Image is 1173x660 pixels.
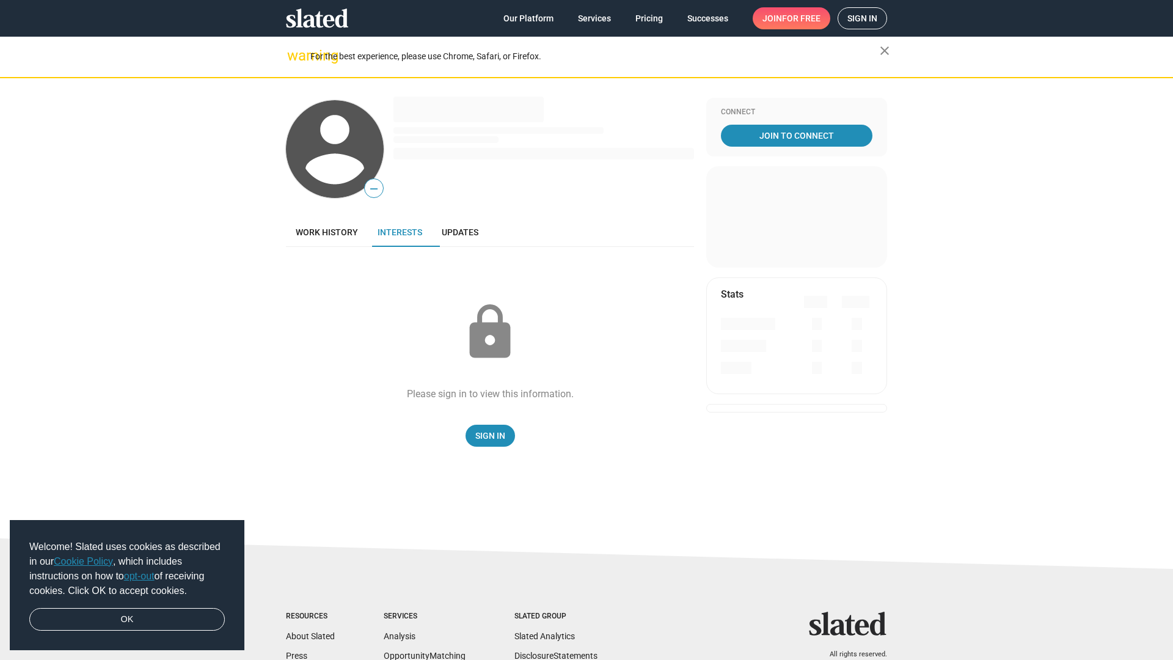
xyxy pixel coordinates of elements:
a: About Slated [286,631,335,641]
a: Cookie Policy [54,556,113,566]
span: Services [578,7,611,29]
mat-icon: lock [459,302,521,363]
span: Updates [442,227,478,237]
span: Work history [296,227,358,237]
span: Sign In [475,425,505,447]
a: Services [568,7,621,29]
a: Work history [286,218,368,247]
a: Sign in [838,7,887,29]
a: Interests [368,218,432,247]
a: Joinfor free [753,7,830,29]
span: Sign in [847,8,877,29]
mat-icon: warning [287,48,302,63]
a: Our Platform [494,7,563,29]
mat-icon: close [877,43,892,58]
span: Join To Connect [723,125,870,147]
a: Updates [432,218,488,247]
div: Connect [721,108,872,117]
a: opt-out [124,571,155,581]
span: Pricing [635,7,663,29]
a: Slated Analytics [514,631,575,641]
div: Please sign in to view this information. [407,387,574,400]
a: Analysis [384,631,415,641]
div: Resources [286,612,335,621]
span: Join [762,7,820,29]
a: Sign In [466,425,515,447]
span: Our Platform [503,7,554,29]
div: cookieconsent [10,520,244,651]
div: Slated Group [514,612,597,621]
span: Interests [378,227,422,237]
span: Successes [687,7,728,29]
a: dismiss cookie message [29,608,225,631]
span: Welcome! Slated uses cookies as described in our , which includes instructions on how to of recei... [29,540,225,598]
div: For the best experience, please use Chrome, Safari, or Firefox. [310,48,880,65]
mat-card-title: Stats [721,288,744,301]
a: Successes [678,7,738,29]
a: Join To Connect [721,125,872,147]
span: — [365,181,383,197]
div: Services [384,612,466,621]
span: for free [782,7,820,29]
a: Pricing [626,7,673,29]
